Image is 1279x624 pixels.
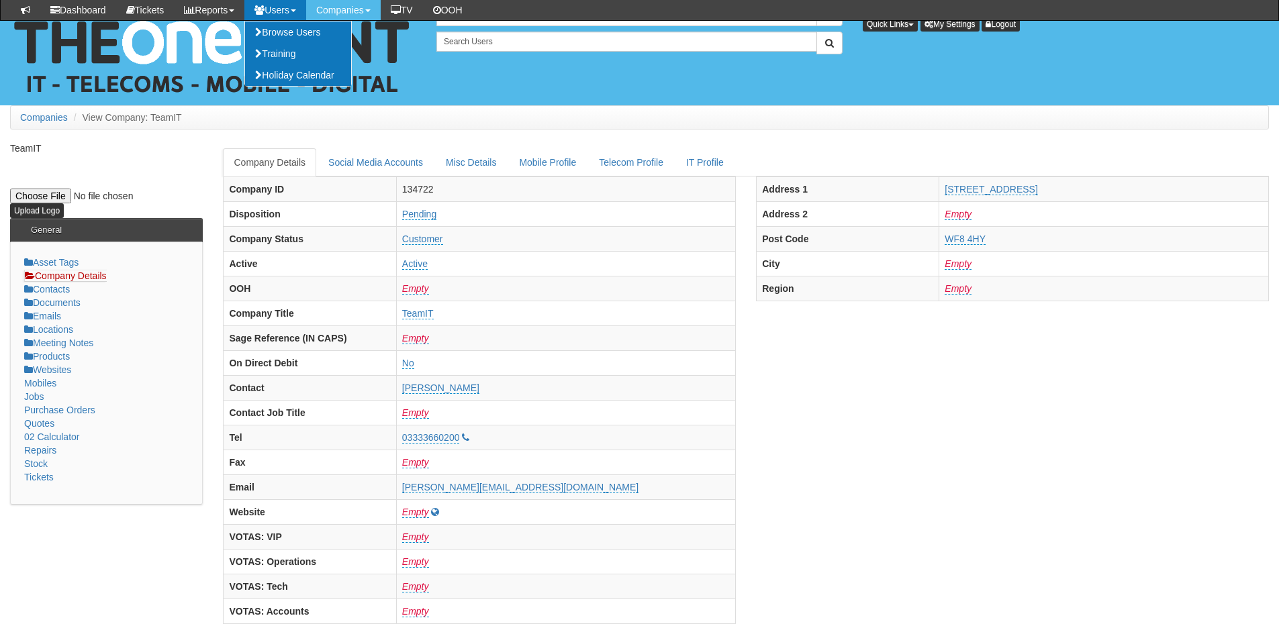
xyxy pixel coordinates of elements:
a: Stock [24,458,48,469]
th: City [757,251,939,276]
a: Misc Details [435,148,507,176]
a: Browse Users [245,21,351,43]
a: Purchase Orders [24,405,95,415]
li: View Company: TeamIT [70,111,182,124]
th: Active [224,251,396,276]
th: VOTAS: Accounts [224,599,396,623]
th: Tel [224,425,396,450]
a: Empty [402,581,429,592]
a: My Settings [920,17,980,32]
h3: General [24,219,68,242]
a: Logout [982,17,1020,32]
a: [PERSON_NAME][EMAIL_ADDRESS][DOMAIN_NAME] [402,482,638,493]
a: No [402,358,414,369]
th: VOTAS: Operations [224,549,396,574]
th: Company ID [224,176,396,201]
th: Disposition [224,201,396,226]
th: Company Status [224,226,396,251]
a: Locations [24,324,73,335]
th: Email [224,474,396,499]
a: Meeting Notes [24,337,93,348]
a: Company Details [223,148,316,176]
a: Jobs [24,391,44,402]
a: 02 Calculator [24,431,80,442]
th: Contact [224,375,396,400]
p: TeamIT [10,142,203,155]
a: Empty [402,333,429,344]
a: Empty [402,606,429,617]
a: Empty [402,556,429,568]
th: Website [224,499,396,524]
input: Search Users [436,32,817,52]
a: WF8 4HY [945,233,986,245]
th: Address 1 [757,176,939,201]
a: Quotes [24,418,54,429]
a: Empty [945,258,972,270]
a: Mobile Profile [508,148,587,176]
a: Repairs [24,445,56,456]
a: Training [245,43,351,64]
a: Contacts [24,284,70,295]
td: 134722 [396,176,735,201]
a: Documents [24,297,81,308]
th: Company Title [224,301,396,325]
th: Contact Job Title [224,400,396,425]
a: Empty [402,531,429,543]
a: Telecom Profile [588,148,674,176]
a: Empty [402,507,429,518]
th: Address 2 [757,201,939,226]
a: IT Profile [675,148,735,176]
a: Mobiles [24,378,56,388]
a: Active [402,258,428,270]
th: Fax [224,450,396,474]
th: Region [757,276,939,301]
a: Empty [945,209,972,220]
a: [STREET_ADDRESS] [945,184,1037,195]
a: Products [24,351,70,362]
input: Upload Logo [10,203,64,218]
a: Websites [24,364,71,375]
th: On Direct Debit [224,350,396,375]
a: Holiday Calendar [245,64,351,86]
a: Emails [24,311,61,321]
a: Social Media Accounts [318,148,434,176]
th: Post Code [757,226,939,251]
a: [PERSON_NAME] [402,382,479,394]
a: TeamIT [402,308,434,319]
a: 03333660200 [402,432,460,444]
th: OOH [224,276,396,301]
a: Asset Tags [24,257,79,268]
a: Pending [402,209,436,220]
a: Empty [402,283,429,295]
a: Companies [20,112,68,123]
th: VOTAS: VIP [224,524,396,549]
a: Customer [402,233,443,245]
a: Empty [945,283,972,295]
th: VOTAS: Tech [224,574,396,599]
a: Company Details [24,270,107,282]
th: Sage Reference (IN CAPS) [224,325,396,350]
a: Tickets [24,472,54,482]
a: Empty [402,457,429,468]
a: Empty [402,407,429,419]
button: Quick Links [863,17,918,32]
